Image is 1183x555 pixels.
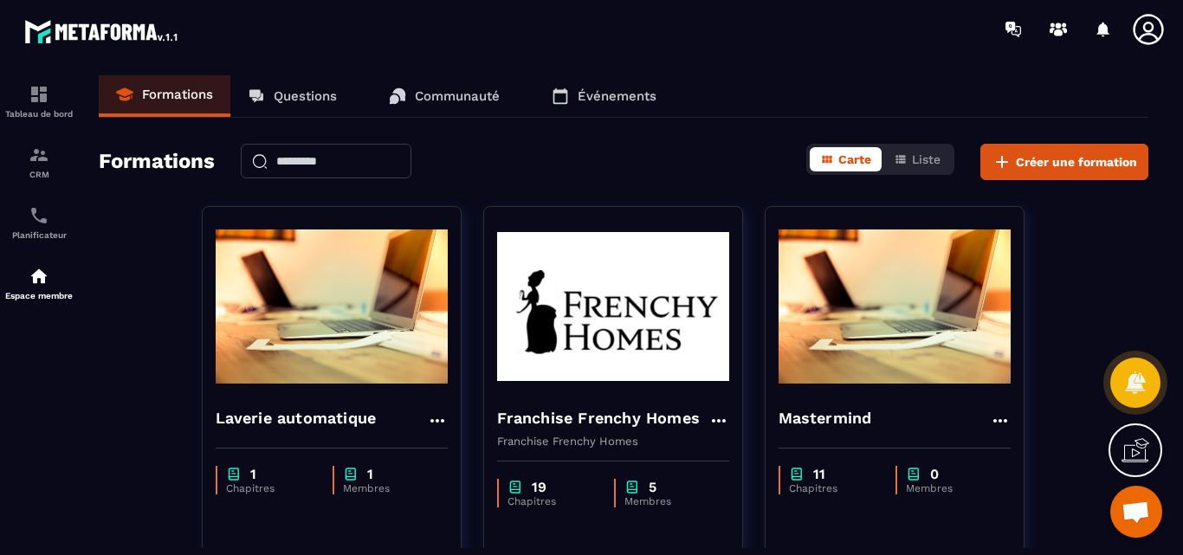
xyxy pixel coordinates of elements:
[532,479,546,495] p: 19
[29,145,49,165] img: formation
[372,75,517,117] a: Communauté
[930,466,939,482] p: 0
[4,132,74,192] a: formationformationCRM
[99,144,215,180] h2: Formations
[142,87,213,102] p: Formations
[367,466,373,482] p: 1
[343,466,359,482] img: chapter
[29,205,49,226] img: scheduler
[230,75,354,117] a: Questions
[906,482,993,494] p: Membres
[24,16,180,47] img: logo
[980,144,1148,180] button: Créer une formation
[29,266,49,287] img: automations
[4,230,74,240] p: Planificateur
[4,71,74,132] a: formationformationTableau de bord
[813,466,825,482] p: 11
[226,466,242,482] img: chapter
[497,220,729,393] img: formation-background
[507,495,597,507] p: Chapitres
[99,75,230,117] a: Formations
[216,406,377,430] h4: Laverie automatique
[883,147,951,171] button: Liste
[4,109,74,119] p: Tableau de bord
[250,466,256,482] p: 1
[4,291,74,300] p: Espace membre
[779,220,1011,393] img: formation-background
[497,435,729,448] p: Franchise Frenchy Homes
[624,495,712,507] p: Membres
[838,152,871,166] span: Carte
[226,482,315,494] p: Chapitres
[4,253,74,313] a: automationsautomationsEspace membre
[810,147,882,171] button: Carte
[906,466,921,482] img: chapter
[624,479,640,495] img: chapter
[534,75,674,117] a: Événements
[578,88,656,104] p: Événements
[779,406,872,430] h4: Mastermind
[4,192,74,253] a: schedulerschedulerPlanificateur
[649,479,656,495] p: 5
[216,220,448,393] img: formation-background
[343,482,430,494] p: Membres
[274,88,337,104] p: Questions
[507,479,523,495] img: chapter
[415,88,500,104] p: Communauté
[497,406,701,430] h4: Franchise Frenchy Homes
[789,466,805,482] img: chapter
[912,152,941,166] span: Liste
[1110,486,1162,538] div: Ouvrir le chat
[789,482,878,494] p: Chapitres
[4,170,74,179] p: CRM
[29,84,49,105] img: formation
[1016,153,1137,171] span: Créer une formation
